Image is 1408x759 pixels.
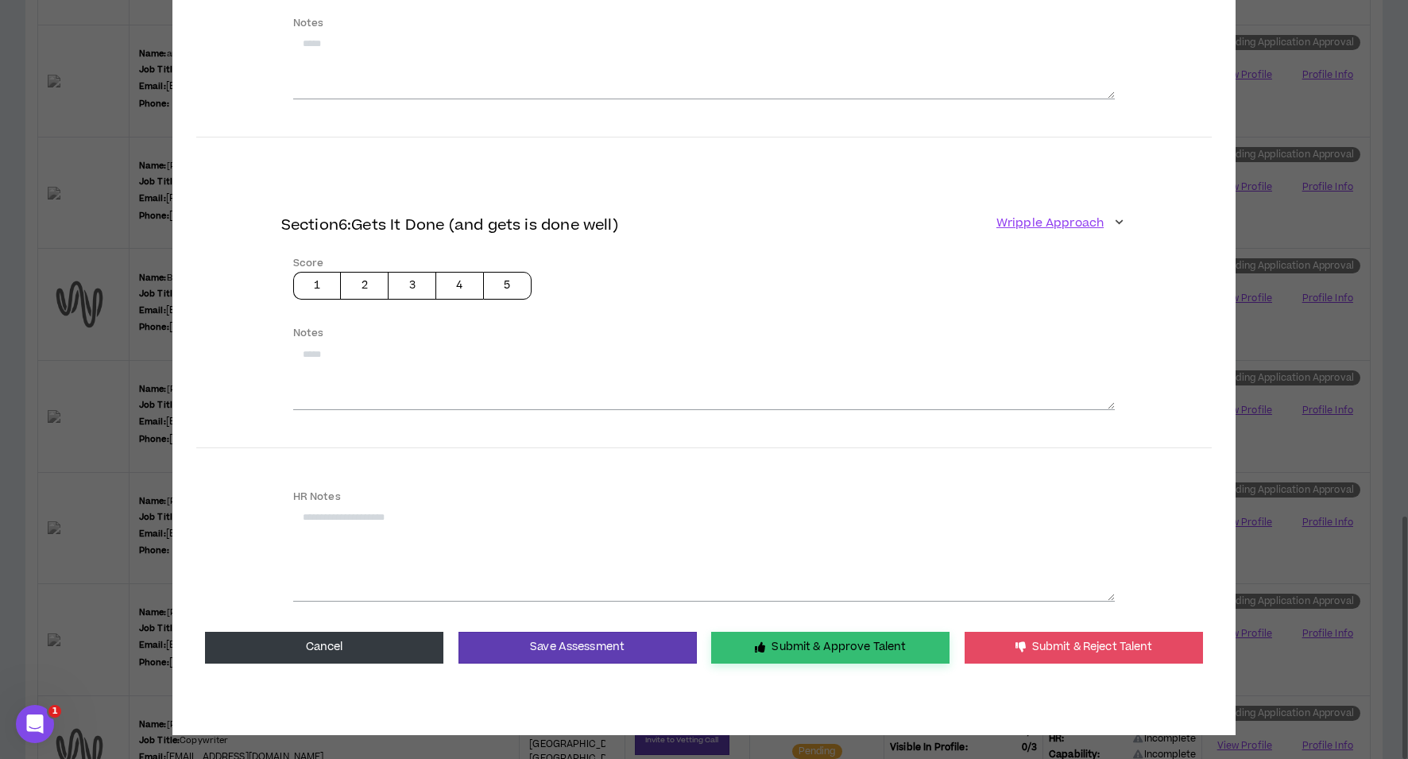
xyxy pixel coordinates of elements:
[504,277,510,294] p: 5
[281,217,618,234] h4: Section 6 : Gets It Done (and gets is done well)
[293,484,341,509] label: HR Notes
[16,705,54,743] iframe: Intercom live chat
[965,632,1203,664] button: Submit & Reject Talent
[314,277,320,294] p: 1
[458,632,697,664] button: Save Assessment
[362,277,368,294] p: 2
[711,632,950,664] button: Submit & Approve Talent
[456,277,462,294] p: 4
[48,705,61,718] span: 1
[293,250,324,276] label: Score
[205,632,443,664] button: Cancel
[293,320,324,346] label: Notes
[293,10,324,36] label: Notes
[409,277,416,294] p: 3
